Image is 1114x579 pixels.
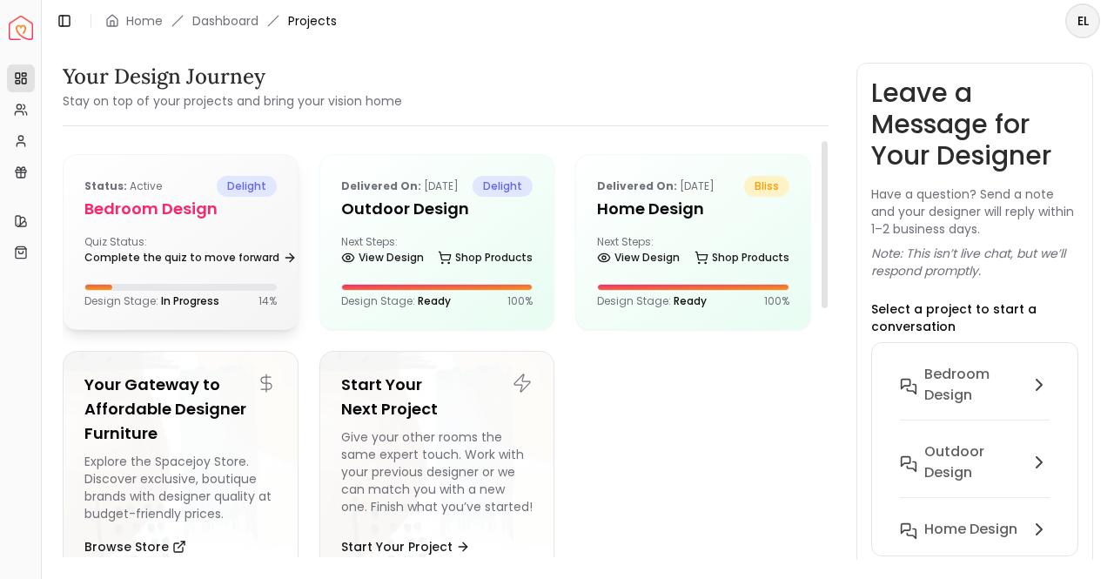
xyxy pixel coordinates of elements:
[744,176,789,197] span: bliss
[341,197,534,221] h5: Outdoor Design
[341,246,424,270] a: View Design
[597,176,715,197] p: [DATE]
[597,294,707,308] p: Design Stage:
[674,293,707,308] span: Ready
[341,294,451,308] p: Design Stage:
[63,63,402,91] h3: Your Design Journey
[84,294,219,308] p: Design Stage:
[1065,3,1100,38] button: EL
[438,246,533,270] a: Shop Products
[695,246,789,270] a: Shop Products
[105,12,337,30] nav: breadcrumb
[871,185,1078,238] p: Have a question? Send a note and your designer will reply within 1–2 business days.
[192,12,258,30] a: Dashboard
[84,178,127,193] b: Status:
[597,246,680,270] a: View Design
[84,453,277,522] div: Explore the Spacejoy Store. Discover exclusive, boutique brands with designer quality at budget-f...
[258,294,277,308] p: 14 %
[924,364,1022,406] h6: Bedroom Design
[217,176,277,197] span: delight
[9,16,33,40] a: Spacejoy
[886,357,1064,434] button: Bedroom Design
[473,176,533,197] span: delight
[9,16,33,40] img: Spacejoy Logo
[341,529,470,564] button: Start Your Project
[871,77,1078,172] h3: Leave a Message for Your Designer
[341,178,421,193] b: Delivered on:
[126,12,163,30] a: Home
[597,197,789,221] h5: Home Design
[871,245,1078,279] p: Note: This isn’t live chat, but we’ll respond promptly.
[886,434,1064,512] button: Outdoor Design
[597,178,677,193] b: Delivered on:
[924,519,1017,540] h6: Home Design
[84,373,277,446] h5: Your Gateway to Affordable Designer Furniture
[764,294,789,308] p: 100 %
[288,12,337,30] span: Projects
[886,512,1064,547] button: Home Design
[84,529,186,564] button: Browse Store
[63,92,402,110] small: Stay on top of your projects and bring your vision home
[418,293,451,308] span: Ready
[1067,5,1098,37] span: EL
[341,235,534,270] div: Next Steps:
[341,373,534,421] h5: Start Your Next Project
[161,293,219,308] span: In Progress
[84,246,297,270] a: Complete the quiz to move forward
[597,235,789,270] div: Next Steps:
[341,428,534,522] div: Give your other rooms the same expert touch. Work with your previous designer or we can match you...
[341,176,459,197] p: [DATE]
[84,197,277,221] h5: Bedroom Design
[924,441,1022,483] h6: Outdoor Design
[507,294,533,308] p: 100 %
[84,235,173,270] div: Quiz Status:
[871,300,1078,335] p: Select a project to start a conversation
[84,176,162,197] p: active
